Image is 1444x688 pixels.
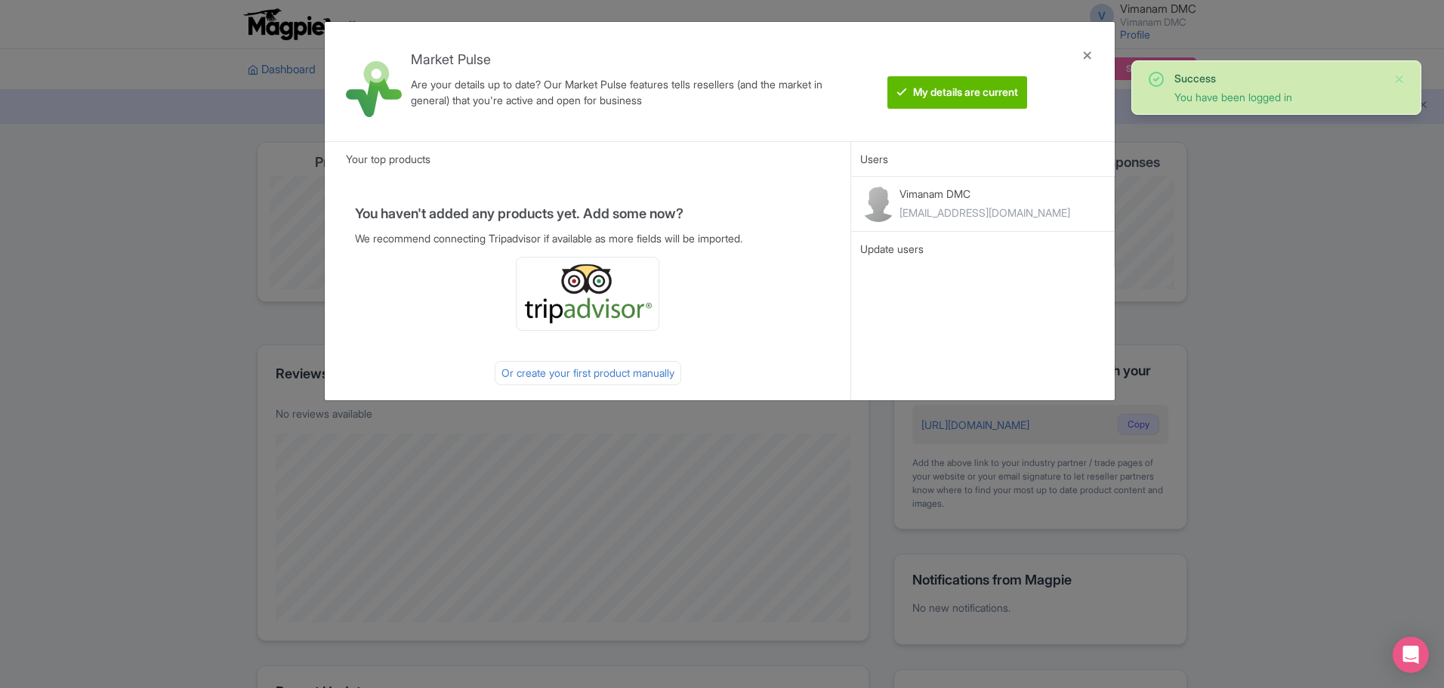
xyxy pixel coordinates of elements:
div: Your top products [325,141,851,176]
div: You have been logged in [1174,89,1381,105]
h4: Market Pulse [411,52,844,67]
div: Open Intercom Messenger [1393,637,1429,673]
p: Vimanam DMC [899,186,1070,202]
div: Success [1174,70,1381,86]
img: contact-b11cc6e953956a0c50a2f97983291f06.png [860,186,896,222]
div: Or create your first product manually [495,361,681,385]
p: We recommend connecting Tripadvisor if available as more fields will be imported. [355,230,821,246]
btn: My details are current [887,76,1027,109]
img: ta_logo-885a1c64328048f2535e39284ba9d771.png [523,264,653,324]
h4: You haven't added any products yet. Add some now? [355,206,821,221]
div: Are your details up to date? Our Market Pulse features tells resellers (and the market in general... [411,76,844,108]
div: Update users [860,241,1105,258]
div: Users [851,141,1115,176]
button: Close [1393,70,1405,88]
img: market_pulse-1-0a5220b3d29e4a0de46fb7534bebe030.svg [346,61,402,117]
div: [EMAIL_ADDRESS][DOMAIN_NAME] [899,205,1070,221]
